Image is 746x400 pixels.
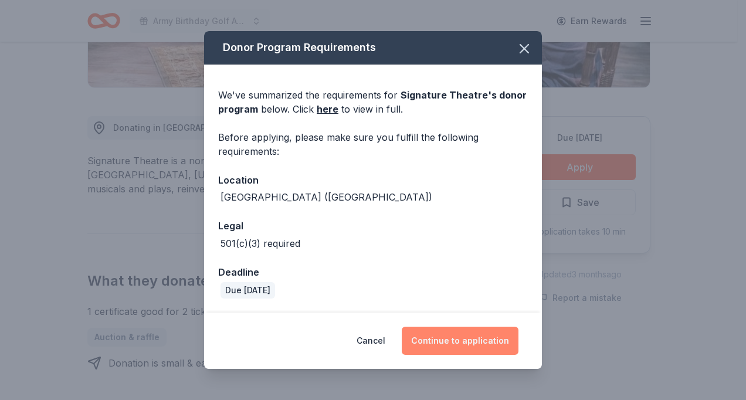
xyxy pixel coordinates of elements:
a: here [317,102,338,116]
div: Legal [218,218,528,233]
div: Due [DATE] [221,282,275,299]
button: Cancel [357,327,385,355]
div: We've summarized the requirements for below. Click to view in full. [218,88,528,116]
div: 501(c)(3) required [221,236,300,250]
div: Deadline [218,265,528,280]
div: [GEOGRAPHIC_DATA] ([GEOGRAPHIC_DATA]) [221,190,432,204]
div: Location [218,172,528,188]
div: Donor Program Requirements [204,31,542,65]
button: Continue to application [402,327,518,355]
div: Before applying, please make sure you fulfill the following requirements: [218,130,528,158]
